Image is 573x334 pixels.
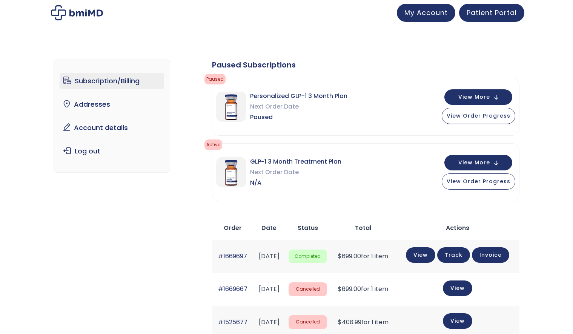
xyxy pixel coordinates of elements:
[443,280,472,296] a: View
[338,252,342,260] span: $
[338,285,342,293] span: $
[338,285,361,293] span: 699.00
[459,4,524,22] a: Patient Portal
[259,252,280,260] time: [DATE]
[331,273,396,306] td: for 1 item
[289,282,327,296] span: Cancelled
[406,247,435,263] a: View
[437,247,470,263] a: Track
[60,143,164,159] a: Log out
[250,178,341,188] span: N/A
[447,112,510,120] span: View Order Progress
[444,155,512,170] button: View More
[54,60,170,173] nav: Account pages
[60,73,164,89] a: Subscription/Billing
[261,224,277,232] span: Date
[404,8,448,17] span: My Account
[331,240,396,273] td: for 1 item
[250,167,341,178] span: Next Order Date
[338,318,361,326] span: 408.99
[224,224,242,232] span: Order
[218,318,247,326] a: #1525677
[338,252,361,260] span: 699.00
[443,313,472,329] a: View
[458,160,490,165] span: View More
[458,95,490,100] span: View More
[289,250,327,264] span: Completed
[204,74,226,84] span: Paused
[250,156,341,167] span: GLP-1 3 Month Treatment Plan
[355,224,371,232] span: Total
[216,92,246,122] img: Personalized GLP-1 3 Month Plan
[446,224,469,232] span: Actions
[442,108,515,124] button: View Order Progress
[204,139,222,150] span: Active
[60,120,164,136] a: Account details
[259,285,280,293] time: [DATE]
[250,91,347,101] span: Personalized GLP-1 3 Month Plan
[444,89,512,105] button: View More
[472,247,509,263] a: Invoice
[289,315,327,329] span: Cancelled
[250,112,347,123] span: Paused
[397,4,455,22] a: My Account
[442,173,515,190] button: View Order Progress
[212,60,519,70] div: Paused Subscriptions
[218,252,247,260] a: #1669697
[259,318,280,326] time: [DATE]
[60,97,164,112] a: Addresses
[447,178,510,185] span: View Order Progress
[51,5,103,20] img: My account
[298,224,318,232] span: Status
[467,8,517,17] span: Patient Portal
[250,101,347,112] span: Next Order Date
[338,318,342,326] span: $
[216,157,246,187] img: GLP-1 3 Month Treatment Plan
[218,285,247,293] a: #1669667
